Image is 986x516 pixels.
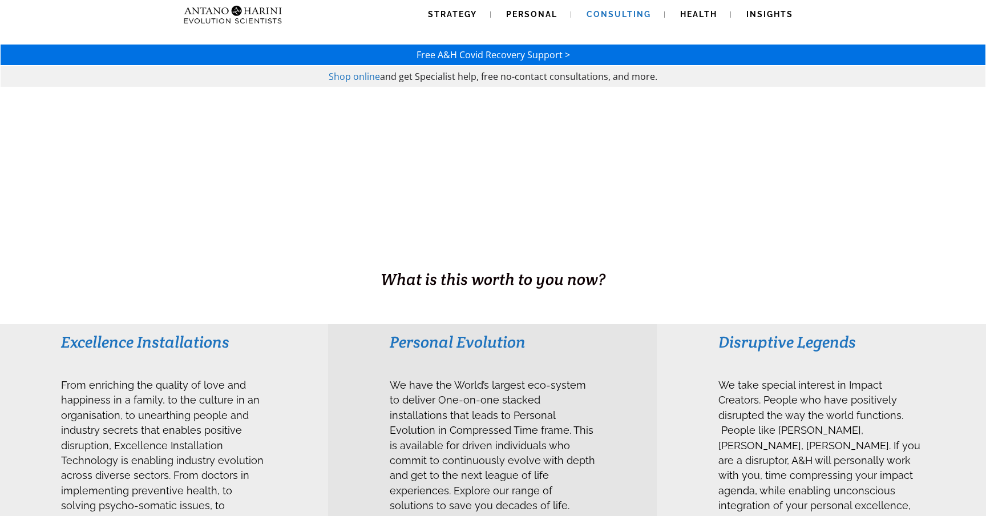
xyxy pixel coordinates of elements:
h3: Personal Evolution [390,332,596,352]
span: and get Specialist help, free no-contact consultations, and more. [380,70,657,83]
h3: Disruptive Legends [718,332,924,352]
a: Shop online [329,70,380,83]
span: Personal [506,10,557,19]
a: Free A&H Covid Recovery Support > [417,49,570,61]
h3: Excellence Installations [61,332,267,352]
span: Strategy [428,10,477,19]
span: What is this worth to you now? [381,269,605,289]
span: Health [680,10,717,19]
span: Insights [746,10,793,19]
span: We have the World’s largest eco-system to deliver One-on-one stacked installations that leads to ... [390,379,595,511]
h1: BUSINESS. HEALTH. Family. Legacy [1,244,985,268]
span: Consulting [587,10,651,19]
